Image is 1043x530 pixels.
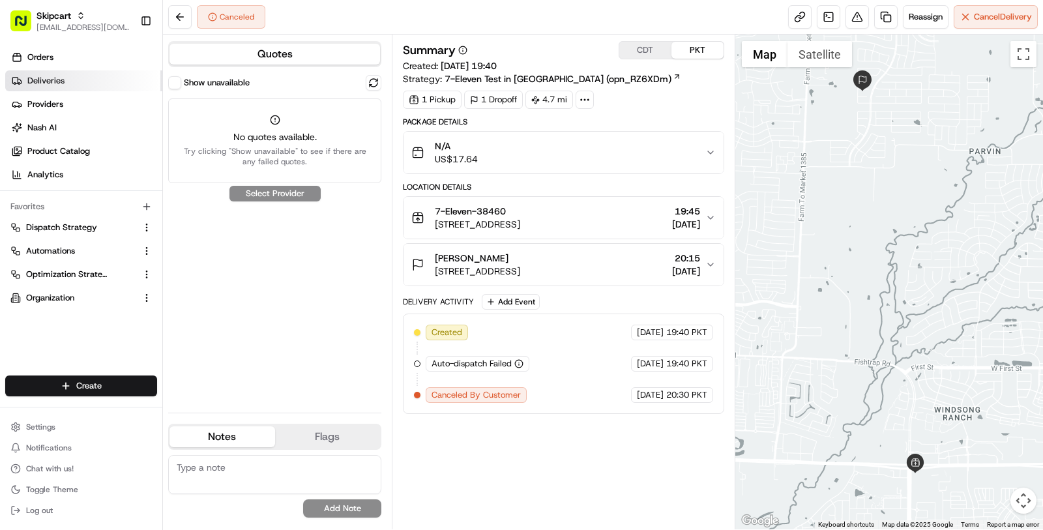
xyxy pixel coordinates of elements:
span: 20:15 [672,252,700,265]
button: Keyboard shortcuts [818,520,874,529]
button: See all [202,166,237,182]
div: 1 Dropoff [464,91,523,109]
a: Report a map error [987,521,1039,528]
span: [DATE] [115,237,142,247]
button: Start new chat [222,128,237,143]
span: Analytics [27,169,63,181]
span: Knowledge Base [26,291,100,304]
a: Open this area in Google Maps (opens a new window) [739,512,782,529]
a: Deliveries [5,70,162,91]
button: Add Event [482,294,540,310]
span: Created: [403,59,497,72]
div: 4.7 mi [525,91,573,109]
span: Chat with us! [26,464,74,474]
button: Chat with us! [5,460,157,478]
div: Package Details [403,117,724,127]
span: [DATE] [672,265,700,278]
img: Google [739,512,782,529]
img: Brigitte Vinadas [13,189,34,210]
span: Providers [27,98,63,110]
div: 1 Pickup [403,91,462,109]
a: Providers [5,94,162,115]
span: US$17.64 [435,153,478,166]
div: Delivery Activity [403,297,474,307]
span: Orders [27,52,53,63]
span: [EMAIL_ADDRESS][DOMAIN_NAME] [37,22,130,33]
span: [DATE] 19:40 [441,60,497,72]
button: Settings [5,418,157,436]
span: Cancel Delivery [974,11,1032,23]
span: [DATE] [672,218,700,231]
h3: Summary [403,44,456,56]
span: Optimization Strategy [26,269,108,280]
img: Nash [13,12,39,38]
span: 19:40 PKT [666,358,707,370]
img: 1736555255976-a54dd68f-1ca7-489b-9aae-adbdc363a1c4 [26,202,37,213]
button: Toggle Theme [5,480,157,499]
button: Notifications [5,439,157,457]
span: [PERSON_NAME] [435,252,508,265]
span: Auto-dispatch Failed [432,358,512,370]
a: 📗Knowledge Base [8,286,105,309]
button: Map camera controls [1010,488,1036,514]
span: Try clicking "Show unavailable" to see if there are any failed quotes. [177,146,373,167]
span: 7-Eleven Test in [GEOGRAPHIC_DATA] (opn_RZ6XDm) [445,72,671,85]
a: Dispatch Strategy [10,222,136,233]
div: 📗 [13,292,23,302]
button: Create [5,375,157,396]
input: Clear [34,83,215,97]
button: Optimization Strategy [5,264,157,285]
button: Show satellite imagery [787,41,852,67]
span: Notifications [26,443,72,453]
div: Start new chat [59,124,214,137]
div: We're available if you need us! [59,137,179,147]
span: Pylon [130,323,158,332]
a: Organization [10,292,136,304]
span: [PERSON_NAME] [40,201,106,212]
span: Map data ©2025 Google [882,521,953,528]
button: Flags [275,426,381,447]
button: Quotes [169,44,380,65]
span: Dispatch Strategy [26,222,97,233]
span: Reassign [909,11,943,23]
a: 💻API Documentation [105,286,214,309]
span: Canceled By Customer [432,389,521,401]
img: 8016278978528_b943e370aa5ada12b00a_72.png [27,124,51,147]
button: Canceled [197,5,265,29]
a: Orders [5,47,162,68]
button: Skipcart [37,9,71,22]
button: Organization [5,287,157,308]
div: Past conversations [13,169,87,179]
button: Toggle fullscreen view [1010,41,1036,67]
div: Favorites [5,196,157,217]
button: CDT [619,42,671,59]
span: Nash AI [27,122,57,134]
span: Automations [26,245,75,257]
div: Location Details [403,182,724,192]
span: [STREET_ADDRESS] [435,265,520,278]
a: Product Catalog [5,141,162,162]
button: PKT [671,42,724,59]
span: [PERSON_NAME] [40,237,106,247]
button: N/AUS$17.64 [404,132,724,173]
span: 7-Eleven-38460 [435,205,506,218]
a: 7-Eleven Test in [GEOGRAPHIC_DATA] (opn_RZ6XDm) [445,72,681,85]
span: 20:30 PKT [666,389,707,401]
span: No quotes available. [177,130,373,143]
span: [STREET_ADDRESS] [435,218,520,231]
span: Toggle Theme [26,484,78,495]
span: Organization [26,292,74,304]
button: Notes [169,426,275,447]
button: Automations [5,241,157,261]
span: [DATE] [637,358,664,370]
button: CancelDelivery [954,5,1038,29]
a: Powered byPylon [92,322,158,332]
label: Show unavailable [184,77,250,89]
button: [PERSON_NAME][STREET_ADDRESS]20:15[DATE] [404,244,724,286]
span: Product Catalog [27,145,90,157]
div: Strategy: [403,72,681,85]
span: 19:40 PKT [666,327,707,338]
span: • [108,237,113,247]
